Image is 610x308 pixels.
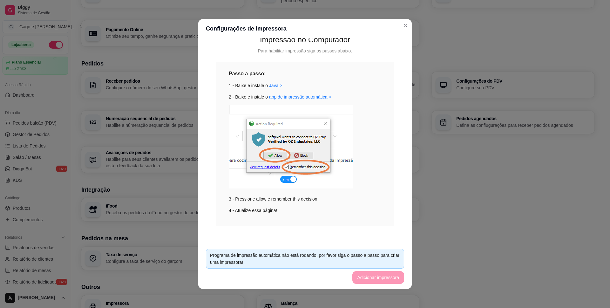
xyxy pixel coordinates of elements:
[229,105,381,202] div: 3 - Pressione allow e remember this decision
[216,35,394,45] div: Impressão no Computador
[269,94,331,99] a: app de impressão automática >
[229,207,381,214] div: 4 - Atualize essa página!
[229,93,381,100] div: 2 - Baixe e instale o
[229,82,381,89] div: 1 - Baixe e instale o
[269,83,282,88] a: Java >
[210,252,400,266] div: Programa de impressão automática não está rodando, por favor siga o passo a passo para criar uma ...
[216,47,394,54] div: Para habilitar impressão siga os passos abaixo.
[229,71,266,76] strong: Passo a passo:
[229,105,353,188] img: exemplo
[400,20,410,31] button: Close
[198,19,412,38] header: Configurações de impressora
